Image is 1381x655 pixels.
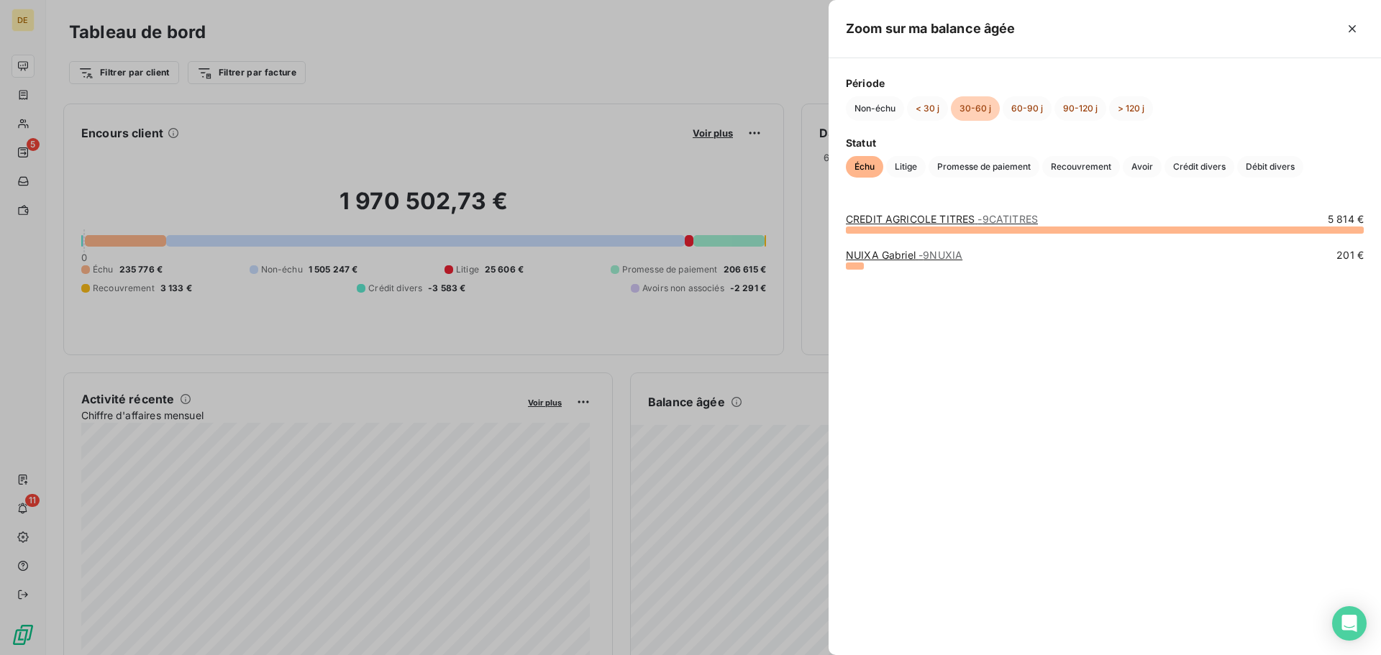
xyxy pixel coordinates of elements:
button: Échu [846,156,883,178]
a: CREDIT AGRICOLE TITRES [846,213,1038,225]
span: - 9NUXIA [919,249,962,261]
button: Recouvrement [1042,156,1120,178]
button: Avoir [1123,156,1162,178]
button: Crédit divers [1164,156,1234,178]
span: 201 € [1336,248,1364,262]
button: Non-échu [846,96,904,121]
h5: Zoom sur ma balance âgée [846,19,1016,39]
button: 90-120 j [1054,96,1106,121]
button: Promesse de paiement [929,156,1039,178]
button: > 120 j [1109,96,1153,121]
span: Statut [846,135,1364,150]
div: Open Intercom Messenger [1332,606,1367,641]
span: Période [846,75,1364,91]
span: 5 814 € [1328,212,1364,226]
a: NUIXA Gabriel [846,249,962,261]
button: Débit divers [1237,156,1303,178]
button: < 30 j [907,96,948,121]
span: - 9CATITRES [977,213,1038,225]
button: 60-90 j [1003,96,1052,121]
button: 30-60 j [951,96,1000,121]
button: Litige [886,156,926,178]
